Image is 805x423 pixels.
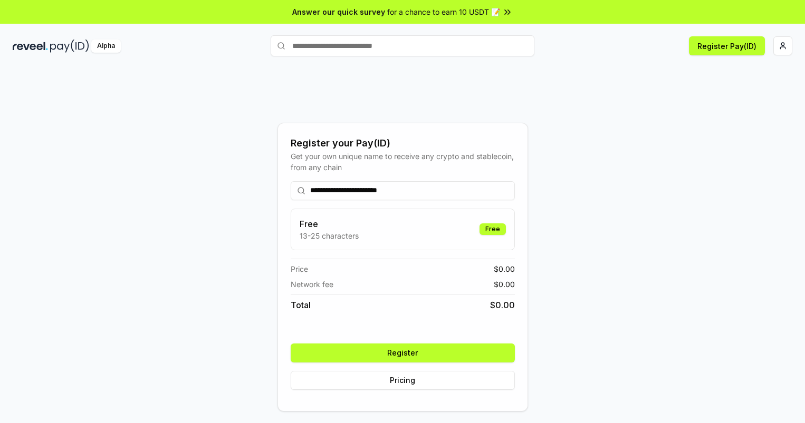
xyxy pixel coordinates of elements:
[291,299,311,311] span: Total
[13,40,48,53] img: reveel_dark
[292,6,385,17] span: Answer our quick survey
[387,6,500,17] span: for a chance to earn 10 USDT 📝
[494,263,515,274] span: $ 0.00
[91,40,121,53] div: Alpha
[300,230,359,241] p: 13-25 characters
[50,40,89,53] img: pay_id
[490,299,515,311] span: $ 0.00
[291,151,515,173] div: Get your own unique name to receive any crypto and stablecoin, from any chain
[291,279,333,290] span: Network fee
[291,136,515,151] div: Register your Pay(ID)
[494,279,515,290] span: $ 0.00
[480,223,506,235] div: Free
[300,218,359,230] h3: Free
[291,263,308,274] span: Price
[291,371,515,390] button: Pricing
[689,36,765,55] button: Register Pay(ID)
[291,343,515,362] button: Register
